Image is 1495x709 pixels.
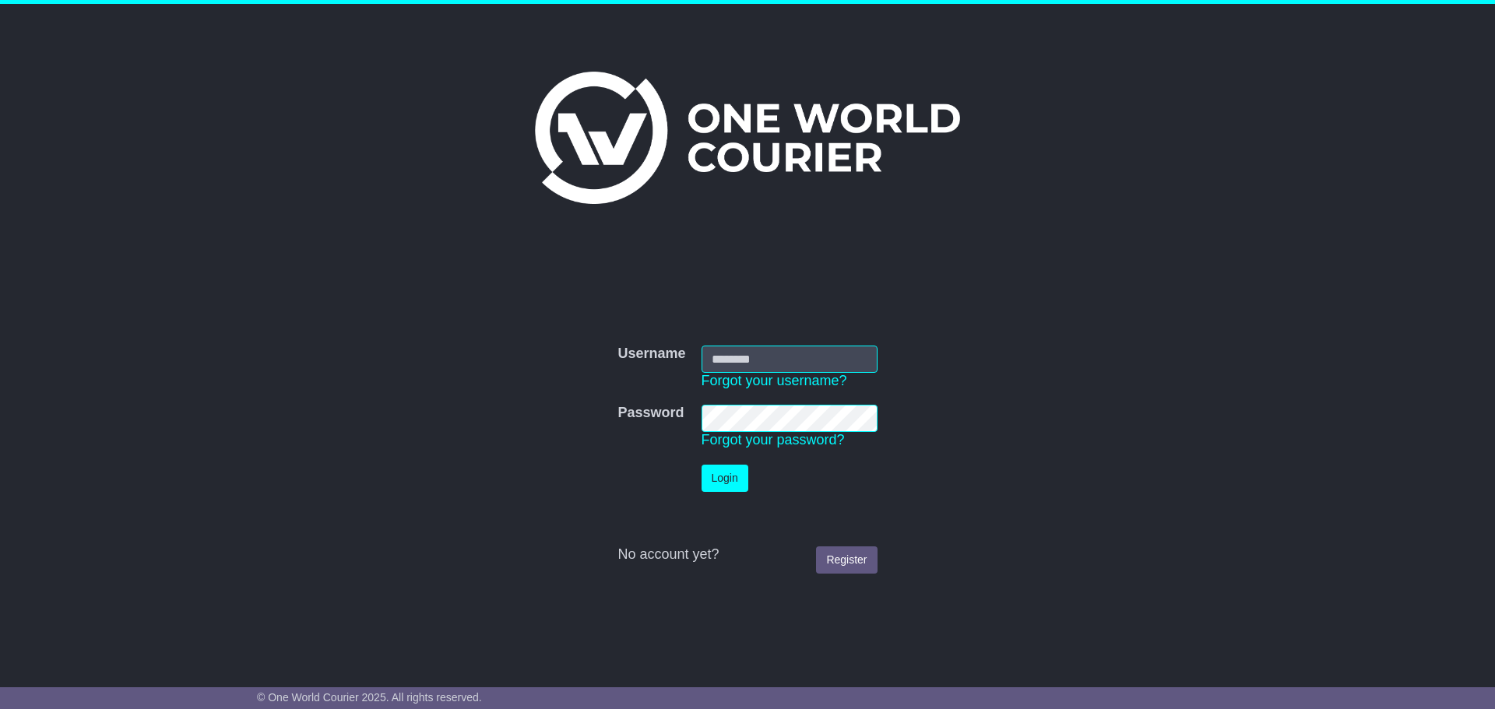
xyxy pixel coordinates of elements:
button: Login [702,465,748,492]
div: No account yet? [617,546,877,563]
a: Register [816,546,877,574]
img: One World [535,72,960,204]
a: Forgot your password? [702,432,845,448]
label: Password [617,405,684,422]
span: © One World Courier 2025. All rights reserved. [257,691,482,704]
a: Forgot your username? [702,373,847,388]
label: Username [617,346,685,363]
